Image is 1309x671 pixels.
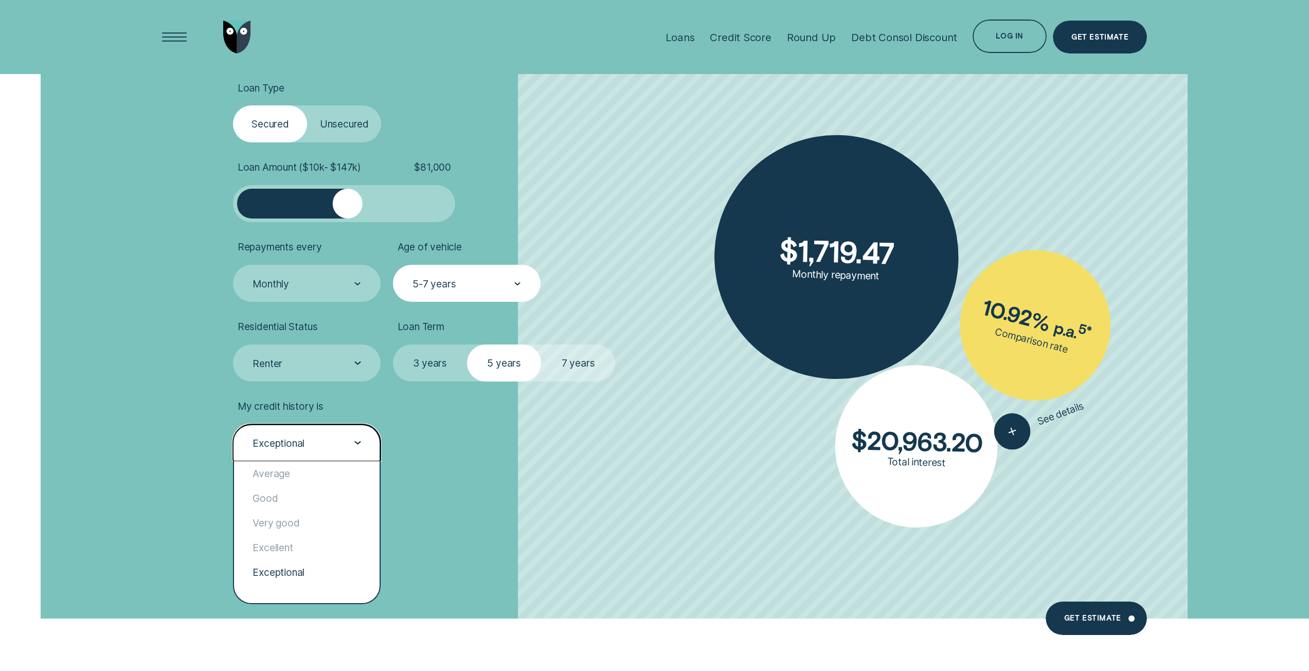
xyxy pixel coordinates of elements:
span: Repayments every [238,241,322,253]
div: Debt Consol Discount [851,31,957,44]
span: Loan Type [238,82,284,94]
div: Exceptional [234,560,380,585]
button: Log in [973,20,1047,53]
img: Wisr [223,21,251,54]
label: 7 years [541,344,615,382]
span: Age of vehicle [398,241,462,253]
div: Exceptional [253,437,304,449]
div: Credit Score [710,31,772,44]
span: My credit history is [238,400,324,412]
div: 5-7 years [413,278,456,290]
span: $ 81,000 [414,161,451,173]
div: Excellent [234,535,380,560]
label: Unsecured [307,105,381,142]
span: Loan Term [398,320,444,333]
div: Monthly [253,278,289,290]
div: Very good [234,511,380,535]
label: 5 years [467,344,541,382]
a: Get Estimate [1046,602,1147,635]
span: Residential Status [238,320,318,333]
div: Renter [253,357,282,370]
label: Secured [233,105,307,142]
button: See details [989,388,1089,455]
button: Open Menu [158,21,191,54]
div: Good [234,486,380,511]
a: Get Estimate [1053,21,1147,54]
div: Loans [666,31,694,44]
div: Round Up [787,31,836,44]
label: 3 years [393,344,467,382]
div: Average [234,461,380,486]
span: See details [1036,400,1085,428]
span: Loan Amount ( $10k - $147k ) [238,161,361,173]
